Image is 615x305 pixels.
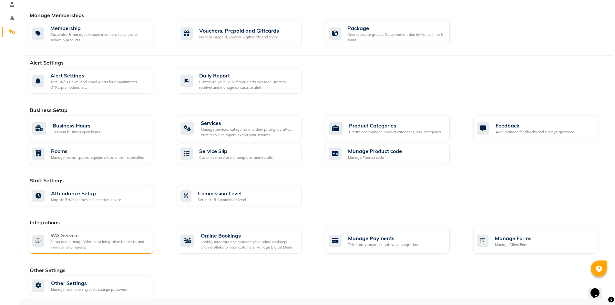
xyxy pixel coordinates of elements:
a: Commission LevelSetup staff Commission level [177,186,315,206]
a: Daily ReportCustomize your Daily report alerts message (stats to receive) and manage contacts to ... [177,68,315,94]
div: Daily Report [199,72,296,79]
div: Membership [50,24,148,32]
div: Online Bookings [201,232,296,239]
div: Vouchers, Prepaid and Giftcards [199,27,279,35]
div: Create service groups, Setup redemption by Value, time & count [347,32,445,43]
div: Manage Client Forms [495,242,531,248]
div: Customize your Daily report alerts message (stats to receive) and manage contacts to alert. [199,79,296,90]
a: Attendance SetupMap staff with names in biometrics device [29,186,167,206]
a: Service SlipCustomize service slip template, and details. [177,144,315,164]
div: Manage Forms [495,234,531,242]
div: Setup staff Commission level [198,197,246,203]
div: Manage prepaid, voucher & giftcards and share [199,35,279,40]
a: WA ServiceSetup and manage Whatsapp Integration for alerts, and view delivery reports. [29,228,167,254]
div: Services [201,119,296,127]
div: Customise & manage discount memberships plans on service & products [50,32,148,43]
div: Manage Product code [348,155,402,160]
div: Manage reset opening cash, change password. [51,287,128,292]
div: Add, manage feedbacks and surveys' questions [496,129,574,135]
a: RoomsManage rooms, spaces, equipments and their capacities. [29,144,167,164]
a: Alert SettingsTurn ON/OFF SMS and Email Alerts for appointments, OTPs, promotions, etc. [29,68,167,94]
a: ServicesManage services, categories and their pricing, duration. Print menu, or import, export yo... [177,116,315,141]
div: Customize service slip template, and details. [199,155,273,160]
div: Package [347,24,445,32]
div: Manage rooms, spaces, equipments and their capacities. [51,155,145,160]
div: Create and manage product categories, sub-categories [349,129,441,135]
a: Business HoursSet your business open hours [29,116,167,141]
a: Online BookingsEnable, integrate and manage your Online Bookings channels/links for your customer... [177,228,315,254]
a: Vouchers, Prepaid and GiftcardsManage prepaid, voucher & giftcards and share [177,21,315,46]
div: Service Slip [199,147,273,155]
iframe: chat widget [588,279,609,299]
div: Map staff with names in biometrics device [51,197,121,203]
div: Set your business open hours [53,129,100,135]
div: Third party payment gateway integration [348,242,418,248]
a: Manage PaymentsThird party payment gateway integration [325,228,464,254]
a: FeedbackAdd, manage feedbacks and surveys' questions [473,116,612,141]
div: Alert Settings [50,72,148,79]
div: Attendance Setup [51,189,121,197]
div: Feedback [496,122,574,129]
div: Other Settings [51,279,128,287]
div: Business Hours [53,122,100,129]
div: Manage Product code [348,147,402,155]
a: Other SettingsManage reset opening cash, change password. [29,276,167,296]
div: Manage Payments [348,234,418,242]
div: Turn ON/OFF SMS and Email Alerts for appointments, OTPs, promotions, etc. [50,79,148,90]
div: Commission Level [198,189,246,197]
div: Product Categories [349,122,441,129]
a: PackageCreate service groups, Setup redemption by Value, time & count [325,21,464,46]
a: Manage FormsManage Client Forms [473,228,612,254]
div: Manage services, categories and their pricing, duration. Print menu, or import, export your servi... [201,127,296,137]
div: Rooms [51,147,145,155]
a: Manage Product codeManage Product code [325,144,464,164]
div: WA Service [50,231,148,239]
a: MembershipCustomise & manage discount memberships plans on service & products [29,21,167,46]
div: Enable, integrate and manage your Online Bookings channels/links for your customers. Manage Digit... [201,239,296,250]
a: Product CategoriesCreate and manage product categories, sub-categories [325,116,464,141]
div: Setup and manage Whatsapp Integration for alerts, and view delivery reports. [50,239,148,250]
